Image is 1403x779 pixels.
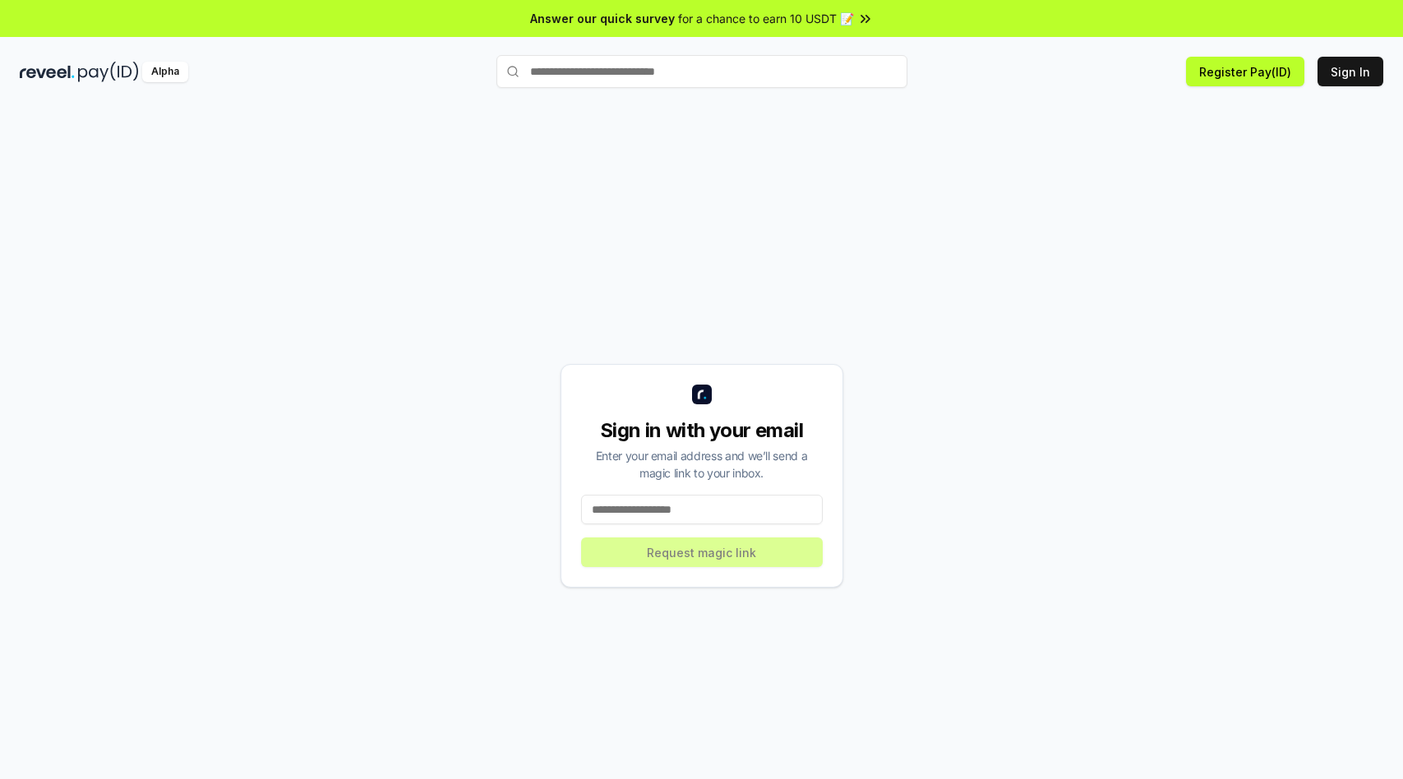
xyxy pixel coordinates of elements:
button: Sign In [1318,57,1383,86]
img: pay_id [78,62,139,82]
img: logo_small [692,385,712,404]
div: Alpha [142,62,188,82]
div: Sign in with your email [581,417,823,444]
span: for a chance to earn 10 USDT 📝 [678,10,854,27]
span: Answer our quick survey [530,10,675,27]
div: Enter your email address and we’ll send a magic link to your inbox. [581,447,823,482]
img: reveel_dark [20,62,75,82]
button: Register Pay(ID) [1186,57,1304,86]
